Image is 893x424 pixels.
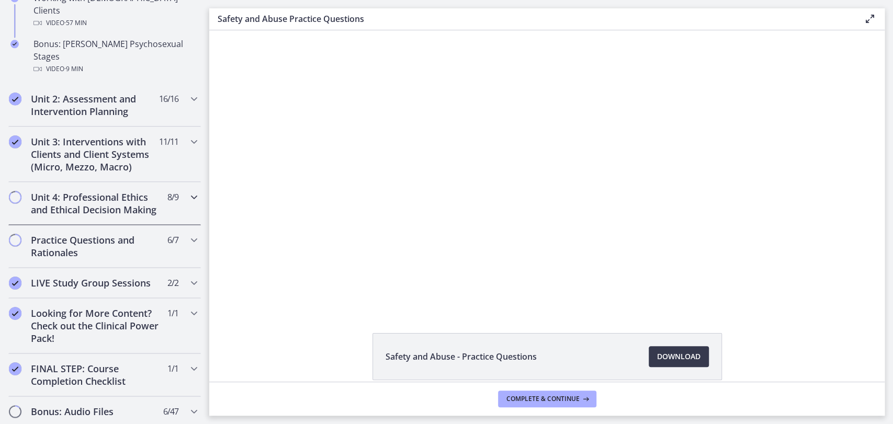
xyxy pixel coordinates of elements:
[31,405,159,418] h2: Bonus: Audio Files
[167,234,178,246] span: 6 / 7
[209,30,885,309] iframe: Video Lesson
[31,307,159,345] h2: Looking for More Content? Check out the Clinical Power Pack!
[506,395,580,403] span: Complete & continue
[167,307,178,319] span: 1 / 1
[64,63,83,75] span: · 9 min
[64,17,87,29] span: · 57 min
[167,362,178,375] span: 1 / 1
[33,63,197,75] div: Video
[31,362,159,387] h2: FINAL STEP: Course Completion Checklist
[386,350,537,363] span: Safety and Abuse - Practice Questions
[31,135,159,173] h2: Unit 3: Interventions with Clients and Client Systems (Micro, Mezzo, Macro)
[657,350,700,363] span: Download
[31,277,159,289] h2: LIVE Study Group Sessions
[31,93,159,118] h2: Unit 2: Assessment and Intervention Planning
[218,13,847,25] h3: Safety and Abuse Practice Questions
[9,277,21,289] i: Completed
[31,234,159,259] h2: Practice Questions and Rationales
[649,346,709,367] a: Download
[9,307,21,319] i: Completed
[498,391,596,407] button: Complete & continue
[167,191,178,203] span: 8 / 9
[9,93,21,105] i: Completed
[10,40,19,48] i: Completed
[31,191,159,216] h2: Unit 4: Professional Ethics and Ethical Decision Making
[163,405,178,418] span: 6 / 47
[33,17,197,29] div: Video
[159,93,178,105] span: 16 / 16
[9,362,21,375] i: Completed
[159,135,178,148] span: 11 / 11
[167,277,178,289] span: 2 / 2
[33,38,197,75] div: Bonus: [PERSON_NAME] Psychosexual Stages
[9,135,21,148] i: Completed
